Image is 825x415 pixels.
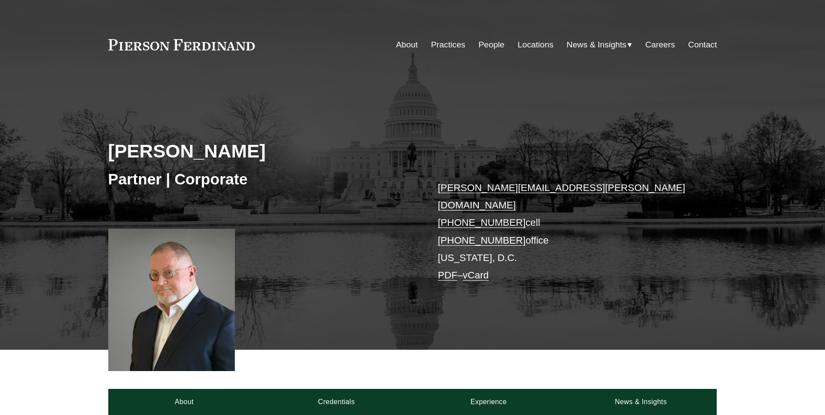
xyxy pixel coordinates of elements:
[108,170,413,189] h3: Partner | Corporate
[518,37,553,53] a: Locations
[463,270,489,281] a: vCard
[396,37,418,53] a: About
[438,182,685,211] a: [PERSON_NAME][EMAIL_ADDRESS][PERSON_NAME][DOMAIN_NAME]
[567,37,627,53] span: News & Insights
[438,270,458,281] a: PDF
[261,389,413,415] a: Credentials
[438,235,526,246] a: [PHONE_NUMBER]
[431,37,465,53] a: Practices
[413,389,565,415] a: Experience
[564,389,717,415] a: News & Insights
[478,37,504,53] a: People
[108,389,261,415] a: About
[438,179,691,284] p: cell office [US_STATE], D.C. –
[688,37,717,53] a: Contact
[438,217,526,228] a: [PHONE_NUMBER]
[108,140,413,162] h2: [PERSON_NAME]
[645,37,675,53] a: Careers
[567,37,632,53] a: folder dropdown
